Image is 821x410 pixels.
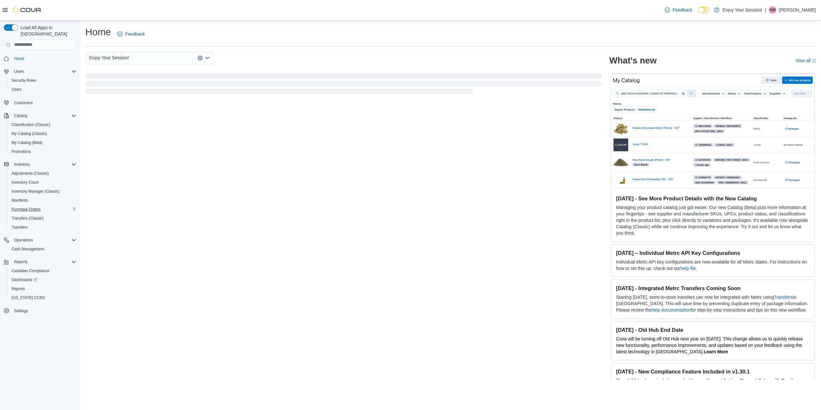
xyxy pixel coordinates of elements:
button: Users [12,68,27,75]
p: Starting [DATE], store-to-store transfers can now be integrated with Metrc using in [GEOGRAPHIC_D... [616,294,809,313]
h1: Home [85,26,111,38]
span: Transfers (Classic) [12,216,44,221]
a: Transfers [9,223,30,231]
button: Home [1,54,79,63]
span: My Catalog (Classic) [12,131,47,136]
span: Cash Management [12,247,44,252]
button: Transfers [6,223,79,232]
span: Reports [12,286,25,291]
button: Transfers (Classic) [6,214,79,223]
button: Catalog [1,111,79,120]
a: My Catalog (Classic) [9,130,50,138]
p: [PERSON_NAME] [779,6,816,14]
span: Feedback [125,31,145,37]
span: Purchase Orders [12,207,41,212]
a: Feedback [115,28,147,40]
button: Inventory [1,160,79,169]
button: Inventory Count [6,178,79,187]
p: The v1.30.1 release includes a valuable new General Setting, ' ', which prevents sales when produ... [616,377,809,403]
button: Operations [1,236,79,245]
a: help file [681,266,696,271]
span: Operations [14,238,33,243]
span: Cash Management [9,245,76,253]
a: Reports [9,285,28,293]
span: [US_STATE] CCRS [12,295,45,300]
span: Transfers [12,225,28,230]
a: Settings [12,307,30,315]
span: Canadian Compliance [9,267,76,275]
span: Feedback [673,7,692,13]
button: Settings [1,306,79,315]
button: Adjustments (Classic) [6,169,79,178]
span: Dashboards [12,277,37,282]
span: Operations [12,236,76,244]
a: Purchase Orders [9,205,43,213]
button: Inventory [12,161,32,168]
span: Reports [14,259,28,264]
a: Transfers (Classic) [9,214,46,222]
button: Clear input [198,55,203,61]
strong: Learn More [704,349,728,354]
a: Security Roles [9,77,39,84]
span: Customers [12,98,76,106]
a: Promotions [9,148,34,155]
button: Customers [1,98,79,107]
span: Reports [12,258,76,266]
p: | [765,6,766,14]
h3: [DATE] - New Compliance Feature Included in v1.30.1 [616,368,809,375]
button: [US_STATE] CCRS [6,293,79,302]
span: Inventory Manager (Classic) [9,188,76,195]
span: Customers [14,100,33,105]
a: Dashboards [9,276,40,284]
span: Inventory Count [9,179,76,186]
span: Catalog [12,112,76,120]
a: My Catalog (Beta) [9,139,45,146]
span: My Catalog (Classic) [9,130,76,138]
span: Transfers (Classic) [9,214,76,222]
span: Loading [85,75,602,95]
strong: Prevent Sales with Purchase Limit Warning [616,378,802,389]
span: Users [9,86,76,93]
p: Enjoy Your Session! [723,6,763,14]
span: Dashboards [9,276,76,284]
button: Security Roles [6,76,79,85]
p: Managing your product catalog just got easier. Our new Catalog (Beta) puts more information at yo... [616,204,809,236]
a: Inventory Manager (Classic) [9,188,62,195]
nav: Complex example [4,51,76,332]
button: Users [6,85,79,94]
button: Catalog [12,112,30,120]
span: Users [12,68,76,75]
span: Catalog [14,113,27,118]
span: My Catalog (Beta) [12,140,43,145]
span: Purchase Orders [9,205,76,213]
a: View allExternal link [795,58,816,63]
span: Manifests [9,197,76,204]
span: Home [14,56,24,61]
button: Manifests [6,196,79,205]
a: Home [12,55,27,63]
span: Dark Mode [698,13,698,14]
h3: [DATE] - Integrated Metrc Transfers Coming Soon [616,285,809,291]
a: Customers [12,99,35,107]
button: Classification (Classic) [6,120,79,129]
button: Canadian Compliance [6,266,79,275]
a: Inventory Count [9,179,41,186]
span: Promotions [12,149,31,154]
span: Promotions [9,148,76,155]
button: Inventory Manager (Classic) [6,187,79,196]
button: Users [1,67,79,76]
span: Users [14,69,24,74]
a: help documentation [652,307,691,313]
a: Feedback [662,4,695,16]
a: Classification (Classic) [9,121,53,129]
h3: [DATE] - See More Product Details with the New Catalog [616,195,809,202]
button: My Catalog (Classic) [6,129,79,138]
span: Cova will be turning off Old Hub next year on [DATE]. This change allows us to quickly release ne... [616,336,803,354]
a: Cash Management [9,245,47,253]
a: Users [9,86,24,93]
span: Classification (Classic) [12,122,50,127]
button: Purchase Orders [6,205,79,214]
a: Dashboards [6,275,79,284]
a: [US_STATE] CCRS [9,294,47,302]
span: Home [12,54,76,63]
